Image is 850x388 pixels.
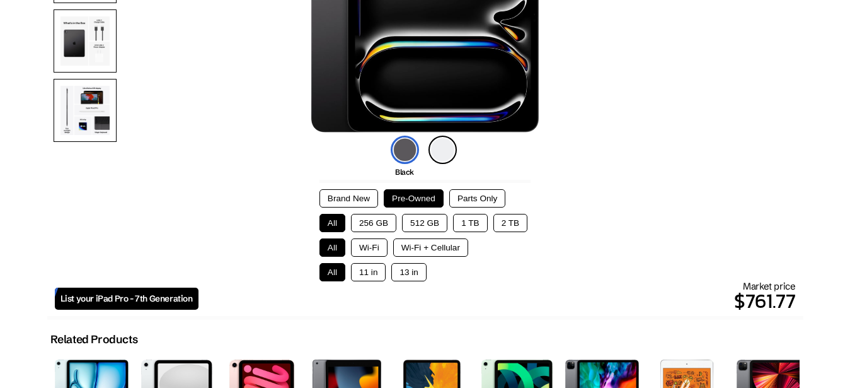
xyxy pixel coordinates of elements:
[391,136,419,164] img: black-icon
[493,214,527,232] button: 2 TB
[453,214,487,232] button: 1 TB
[449,189,505,208] button: Parts Only
[198,286,796,316] p: $761.77
[54,9,117,73] img: All
[428,136,457,164] img: silver-icon
[351,263,386,281] button: 11 in
[402,214,447,232] button: 512 GB
[319,238,345,257] button: All
[55,288,198,310] a: List your iPad Pro - 7th Generation
[395,167,414,177] span: Black
[384,189,444,208] button: Pre-Owned
[319,214,345,232] button: All
[54,79,117,142] img: Both All
[50,332,138,346] h2: Related Products
[198,280,796,316] div: Market price
[351,214,396,232] button: 256 GB
[351,238,388,257] button: Wi-Fi
[391,263,426,281] button: 13 in
[319,263,345,281] button: All
[60,293,193,304] span: List your iPad Pro - 7th Generation
[393,238,468,257] button: Wi-Fi + Cellular
[319,189,378,208] button: Brand New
